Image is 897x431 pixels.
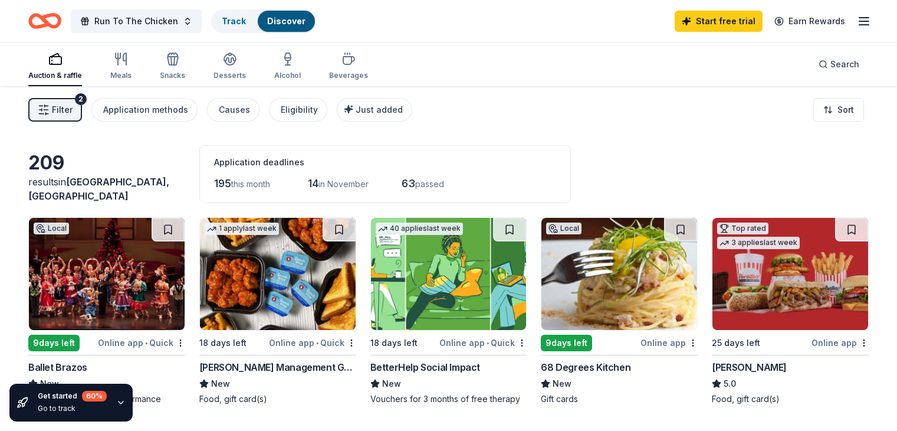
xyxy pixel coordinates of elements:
div: [PERSON_NAME] Management Group [199,360,356,374]
a: Discover [267,16,305,26]
span: Search [830,57,859,71]
div: 1 apply last week [205,223,279,235]
a: Image for BetterHelp Social Impact40 applieslast week18 days leftOnline app•QuickBetterHelp Socia... [370,217,527,405]
button: Sort [813,98,864,122]
div: Causes [219,103,250,117]
div: Ballet Brazos [28,360,87,374]
span: 14 [308,177,318,190]
img: Image for BetterHelp Social Impact [371,218,527,330]
button: Beverages [329,47,368,86]
div: Meals [110,71,132,80]
div: 40 applies last week [376,223,463,235]
span: 63 [402,177,415,190]
div: results [28,175,185,203]
span: Sort [837,103,854,117]
button: Desserts [213,47,246,86]
div: Food, gift card(s) [712,393,869,405]
a: Home [28,7,61,35]
a: Image for Portillo'sTop rated3 applieslast week25 days leftOnline app[PERSON_NAME]5.0Food, gift c... [712,217,869,405]
div: Application deadlines [214,155,556,169]
div: Online app Quick [269,335,356,350]
div: Go to track [38,404,107,413]
button: Eligibility [269,98,327,122]
div: 9 days left [28,335,80,351]
span: Run To The Chicken [94,14,178,28]
span: New [553,377,571,391]
div: 9 days left [541,335,592,351]
div: 18 days left [370,336,418,350]
div: Gift cards [541,393,698,405]
div: Auction & raffle [28,71,82,80]
span: • [487,338,489,348]
div: 60 % [82,391,107,401]
div: [PERSON_NAME] [712,360,787,374]
div: Application methods [103,103,188,117]
a: Image for Ballet BrazosLocal9days leftOnline app•QuickBallet BrazosNew2 tickets to a [DATE] perfo... [28,217,185,405]
a: Image for Avants Management Group1 applylast week18 days leftOnline app•Quick[PERSON_NAME] Manage... [199,217,356,405]
button: Run To The Chicken [71,9,202,33]
span: New [382,377,401,391]
span: Filter [52,103,73,117]
div: Online app [640,335,698,350]
div: 68 Degrees Kitchen [541,360,630,374]
div: Vouchers for 3 months of free therapy [370,393,527,405]
div: Online app Quick [439,335,527,350]
a: Image for 68 Degrees KitchenLocal9days leftOnline app68 Degrees KitchenNewGift cards [541,217,698,405]
button: Search [809,53,869,76]
div: Food, gift card(s) [199,393,356,405]
span: in November [318,179,369,189]
img: Image for Ballet Brazos [29,218,185,330]
div: Online app [811,335,869,350]
img: Image for Portillo's [712,218,868,330]
span: [GEOGRAPHIC_DATA], [GEOGRAPHIC_DATA] [28,176,169,202]
button: Meals [110,47,132,86]
button: Causes [207,98,259,122]
div: 18 days left [199,336,247,350]
div: Top rated [717,223,768,234]
button: Auction & raffle [28,47,82,86]
a: Earn Rewards [767,11,852,32]
a: Track [222,16,246,26]
span: New [211,377,230,391]
div: Desserts [213,71,246,80]
div: Online app Quick [98,335,185,350]
div: Local [546,223,581,234]
a: Start free trial [675,11,763,32]
div: Snacks [160,71,185,80]
div: 3 applies last week [717,237,800,249]
div: Get started [38,391,107,401]
span: • [145,338,147,348]
div: BetterHelp Social Impact [370,360,480,374]
span: passed [415,179,444,189]
div: 209 [28,151,185,175]
div: Alcohol [274,71,301,80]
button: Snacks [160,47,185,86]
button: Application methods [91,98,198,122]
div: 2 [75,93,87,105]
span: 5.0 [724,377,736,391]
span: 195 [214,177,231,190]
span: Just added [356,105,403,115]
button: Alcohol [274,47,301,86]
div: Eligibility [281,103,318,117]
button: Just added [337,98,412,122]
img: Image for 68 Degrees Kitchen [541,218,697,330]
div: 25 days left [712,336,760,350]
div: Beverages [329,71,368,80]
img: Image for Avants Management Group [200,218,356,330]
span: • [316,338,318,348]
div: Local [34,223,69,234]
button: TrackDiscover [211,9,316,33]
button: Filter2 [28,98,82,122]
span: this month [231,179,270,189]
span: in [28,176,169,202]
